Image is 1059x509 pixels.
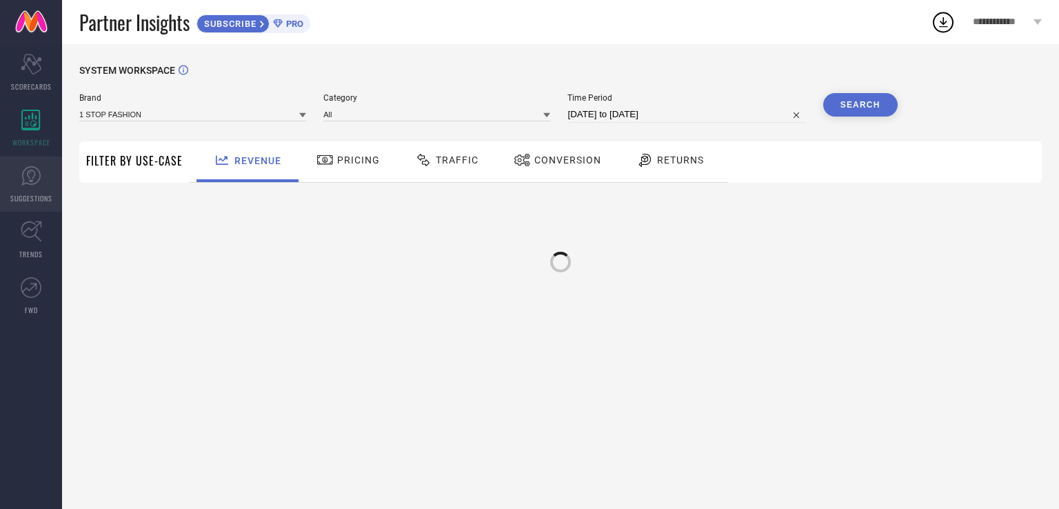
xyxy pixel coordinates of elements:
span: Returns [657,154,704,166]
span: Partner Insights [79,8,190,37]
span: Revenue [234,155,281,166]
span: Brand [79,93,306,103]
span: Traffic [436,154,478,166]
span: SYSTEM WORKSPACE [79,65,175,76]
button: Search [823,93,898,117]
span: Filter By Use-Case [86,152,183,169]
span: Time Period [567,93,805,103]
span: FWD [25,305,38,315]
span: TRENDS [19,249,43,259]
span: SUBSCRIBE [197,19,260,29]
div: Open download list [931,10,956,34]
span: Pricing [337,154,380,166]
span: SCORECARDS [11,81,52,92]
span: SUGGESTIONS [10,193,52,203]
span: WORKSPACE [12,137,50,148]
input: Select time period [567,106,805,123]
span: PRO [283,19,303,29]
a: SUBSCRIBEPRO [196,11,310,33]
span: Conversion [534,154,601,166]
span: Category [323,93,550,103]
